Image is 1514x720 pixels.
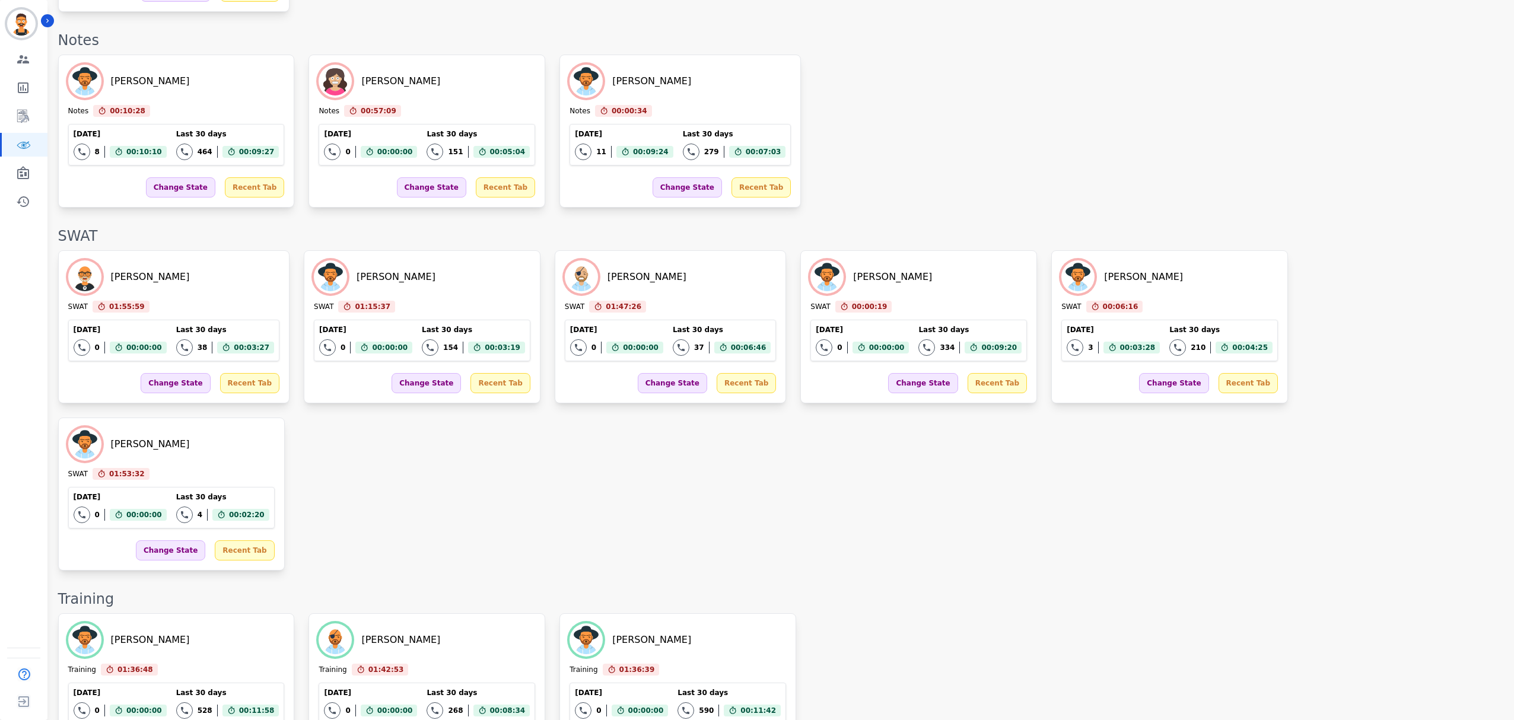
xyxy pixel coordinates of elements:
[816,325,909,334] div: [DATE]
[74,688,167,697] div: [DATE]
[95,706,100,715] div: 0
[126,342,162,353] span: 00:00:00
[109,301,145,313] span: 01:55:59
[565,260,598,294] img: Avatar
[981,342,1017,353] span: 00:09:20
[176,325,274,334] div: Last 30 days
[869,342,905,353] span: 00:00:00
[74,492,167,502] div: [DATE]
[1191,343,1206,352] div: 210
[111,74,190,88] div: [PERSON_NAME]
[570,623,603,657] img: Avatar
[58,31,1502,50] div: Notes
[612,633,691,647] div: [PERSON_NAME]
[694,343,704,352] div: 37
[673,325,771,334] div: Last 30 days
[146,177,215,197] div: Change State
[448,147,463,157] div: 151
[68,65,101,98] img: Avatar
[68,665,96,676] div: Training
[58,590,1502,609] div: Training
[740,705,776,716] span: 00:11:42
[596,147,606,157] div: 11
[619,664,655,676] span: 01:36:39
[229,509,265,521] span: 00:02:20
[485,342,520,353] span: 00:03:19
[68,106,89,117] div: Notes
[319,65,352,98] img: Avatar
[653,177,722,197] div: Change State
[361,74,440,88] div: [PERSON_NAME]
[853,270,932,284] div: [PERSON_NAME]
[570,106,590,117] div: Notes
[570,325,663,334] div: [DATE]
[95,343,100,352] div: 0
[628,705,664,716] span: 00:00:00
[225,177,284,197] div: Recent Tab
[476,177,535,197] div: Recent Tab
[141,373,210,393] div: Change State
[117,664,153,676] span: 01:36:48
[215,540,274,560] div: Recent Tab
[397,177,466,197] div: Change State
[731,177,791,197] div: Recent Tab
[678,688,781,697] div: Last 30 days
[355,301,390,313] span: 01:15:37
[109,468,145,480] span: 01:53:32
[837,343,842,352] div: 0
[1169,325,1273,334] div: Last 30 days
[239,146,275,158] span: 00:09:27
[591,343,596,352] div: 0
[606,301,641,313] span: 01:47:26
[126,705,162,716] span: 00:00:00
[239,705,275,716] span: 00:11:58
[623,342,659,353] span: 00:00:00
[612,74,691,88] div: [PERSON_NAME]
[74,129,167,139] div: [DATE]
[126,146,162,158] span: 00:10:10
[1104,270,1183,284] div: [PERSON_NAME]
[490,146,526,158] span: 00:05:04
[68,302,88,313] div: SWAT
[470,373,530,393] div: Recent Tab
[68,469,88,480] div: SWAT
[570,665,597,676] div: Training
[852,301,888,313] span: 00:00:19
[198,510,202,520] div: 4
[111,437,190,451] div: [PERSON_NAME]
[95,510,100,520] div: 0
[918,325,1022,334] div: Last 30 days
[198,706,212,715] div: 528
[176,129,279,139] div: Last 30 days
[1219,373,1278,393] div: Recent Tab
[888,373,958,393] div: Change State
[633,146,669,158] span: 00:09:24
[717,373,776,393] div: Recent Tab
[1088,343,1093,352] div: 3
[345,147,350,157] div: 0
[427,688,530,697] div: Last 30 days
[575,688,668,697] div: [DATE]
[341,343,345,352] div: 0
[1067,325,1160,334] div: [DATE]
[1103,301,1138,313] span: 00:06:16
[427,129,530,139] div: Last 30 days
[58,227,1502,246] div: SWAT
[596,706,601,715] div: 0
[368,664,404,676] span: 01:42:53
[1139,373,1208,393] div: Change State
[345,706,350,715] div: 0
[68,428,101,461] img: Avatar
[1232,342,1268,353] span: 00:04:25
[699,706,714,715] div: 590
[704,147,719,157] div: 279
[111,270,190,284] div: [PERSON_NAME]
[377,705,413,716] span: 00:00:00
[319,623,352,657] img: Avatar
[110,105,145,117] span: 00:10:28
[126,509,162,521] span: 00:00:00
[111,633,190,647] div: [PERSON_NAME]
[638,373,707,393] div: Change State
[392,373,461,393] div: Change State
[443,343,458,352] div: 154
